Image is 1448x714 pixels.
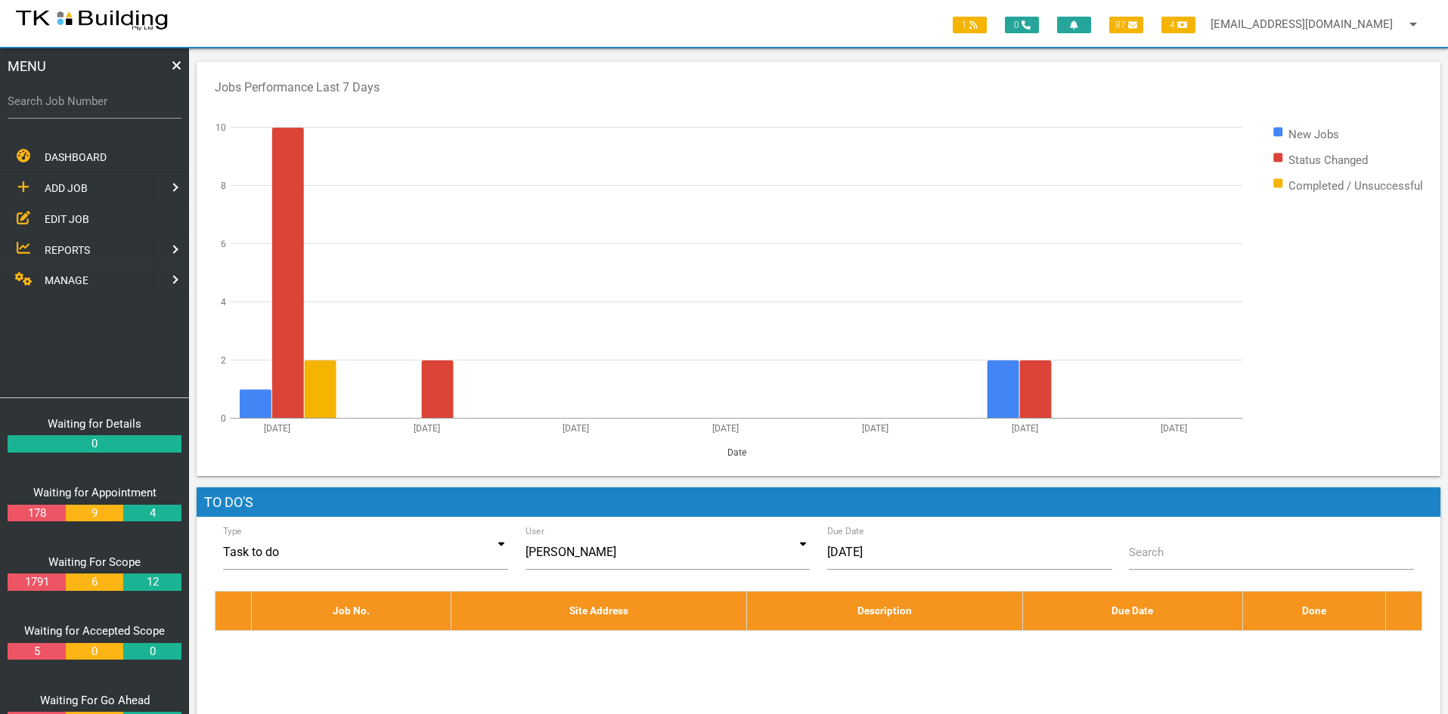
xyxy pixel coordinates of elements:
text: 10 [215,122,226,132]
span: MANAGE [45,274,88,286]
th: Description [747,592,1023,630]
a: 12 [123,573,181,591]
span: 4 [1161,17,1195,33]
label: User [526,524,544,538]
th: Site Address [451,592,747,630]
text: [DATE] [414,422,440,433]
a: Waiting for Accepted Scope [24,624,165,638]
h1: To Do's [197,487,1440,518]
img: s3file [15,8,169,32]
span: 0 [1005,17,1039,33]
text: [DATE] [1161,422,1187,433]
span: MENU [8,56,46,76]
span: REPORTS [45,243,90,255]
text: [DATE] [862,422,888,433]
text: Completed / Unsuccessful [1288,178,1423,192]
a: 178 [8,505,65,522]
a: 0 [123,643,181,660]
a: Waiting for Details [48,417,141,431]
text: 4 [221,296,226,307]
text: Jobs Performance Last 7 Days [215,80,380,94]
a: 0 [8,435,181,453]
a: 1791 [8,573,65,591]
text: 2 [221,354,226,365]
span: ADD JOB [45,182,88,194]
a: 5 [8,643,65,660]
a: 4 [123,505,181,522]
text: [DATE] [1012,422,1038,433]
text: 6 [221,238,226,249]
label: Type [223,524,242,538]
text: 8 [221,180,226,190]
a: 9 [66,505,123,522]
text: [DATE] [712,422,739,433]
a: Waiting for Appointment [33,486,157,499]
a: Waiting For Scope [48,555,141,569]
a: Waiting For Go Ahead [40,694,150,707]
text: Status Changed [1288,153,1368,166]
label: Search Job Number [8,93,181,110]
span: EDIT JOB [45,212,89,224]
th: Due Date [1023,592,1242,630]
label: Search [1129,544,1164,561]
a: 6 [66,573,123,591]
label: Due Date [827,524,864,538]
text: [DATE] [563,422,589,433]
span: 1 [953,17,987,33]
th: Done [1242,592,1385,630]
text: New Jobs [1288,127,1339,141]
th: Job No. [252,592,451,630]
text: [DATE] [264,422,290,433]
span: DASHBOARD [45,151,107,163]
text: Date [727,447,746,457]
text: 0 [221,413,226,423]
a: 0 [66,643,123,660]
span: 87 [1109,17,1143,33]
